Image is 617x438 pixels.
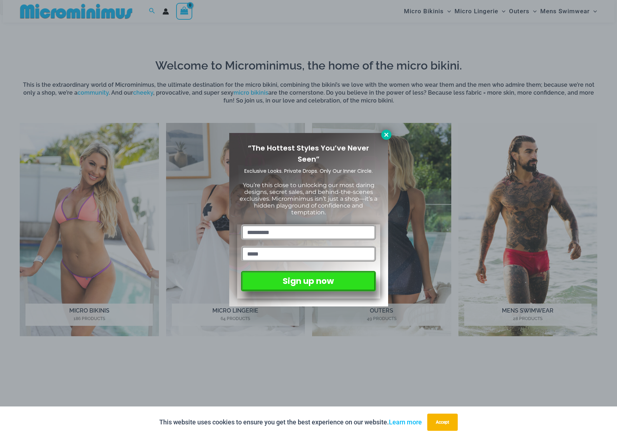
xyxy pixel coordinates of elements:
[427,414,458,431] button: Accept
[159,417,422,428] p: This website uses cookies to ensure you get the best experience on our website.
[248,143,369,164] span: “The Hottest Styles You’ve Never Seen”
[381,130,391,140] button: Close
[240,182,377,216] span: You’re this close to unlocking our most daring designs, secret sales, and behind-the-scenes exclu...
[244,167,373,175] span: Exclusive Looks. Private Drops. Only Our Inner Circle.
[241,271,376,291] button: Sign up now
[389,418,422,426] a: Learn more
